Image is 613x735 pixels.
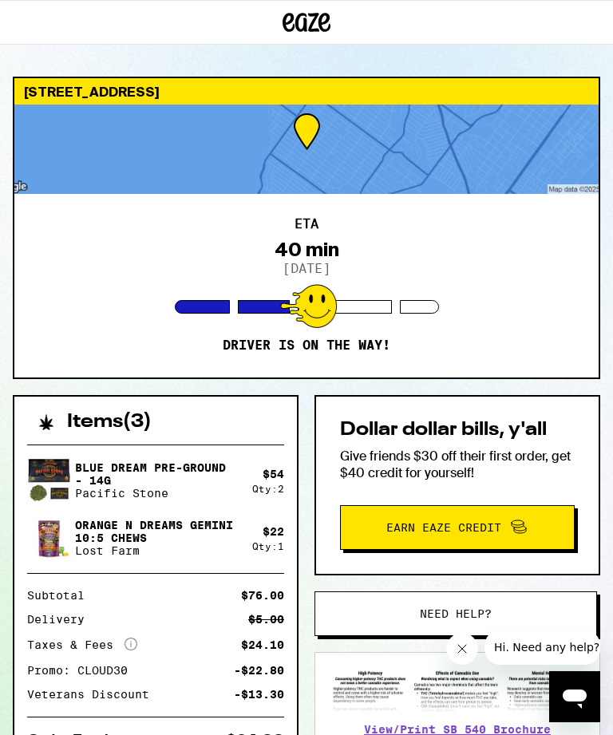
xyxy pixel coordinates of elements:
[27,638,137,652] div: Taxes & Fees
[484,630,600,665] iframe: Message from company
[234,689,284,700] div: -$13.30
[14,78,599,105] div: [STREET_ADDRESS]
[234,665,284,676] div: -$22.80
[27,614,96,625] div: Delivery
[27,516,72,560] img: Orange N Dreams Gemini 10:5 Chews
[263,525,284,538] div: $ 22
[275,239,339,261] div: 40 min
[27,458,72,503] img: Blue Dream Pre-Ground - 14g
[75,544,239,557] p: Lost Farm
[420,608,492,619] span: Need help?
[263,468,284,480] div: $ 54
[331,669,583,713] img: SB 540 Brochure preview
[386,522,501,533] span: Earn Eaze Credit
[27,665,139,676] div: Promo: CLOUD30
[295,218,318,231] h2: ETA
[340,448,575,481] p: Give friends $30 off their first order, get $40 credit for yourself!
[27,590,96,601] div: Subtotal
[223,338,390,354] p: Driver is on the way!
[446,633,478,665] iframe: Close message
[241,639,284,650] div: $24.10
[549,671,600,722] iframe: Button to launch messaging window
[75,461,239,487] p: Blue Dream Pre-Ground - 14g
[283,261,330,276] p: [DATE]
[314,591,597,636] button: Need help?
[241,590,284,601] div: $76.00
[75,519,239,544] p: Orange N Dreams Gemini 10:5 Chews
[67,413,152,432] h2: Items ( 3 )
[75,487,239,500] p: Pacific Stone
[340,421,575,440] h2: Dollar dollar bills, y'all
[252,484,284,494] div: Qty: 2
[27,689,160,700] div: Veterans Discount
[248,614,284,625] div: $5.00
[252,541,284,551] div: Qty: 1
[340,505,575,550] button: Earn Eaze Credit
